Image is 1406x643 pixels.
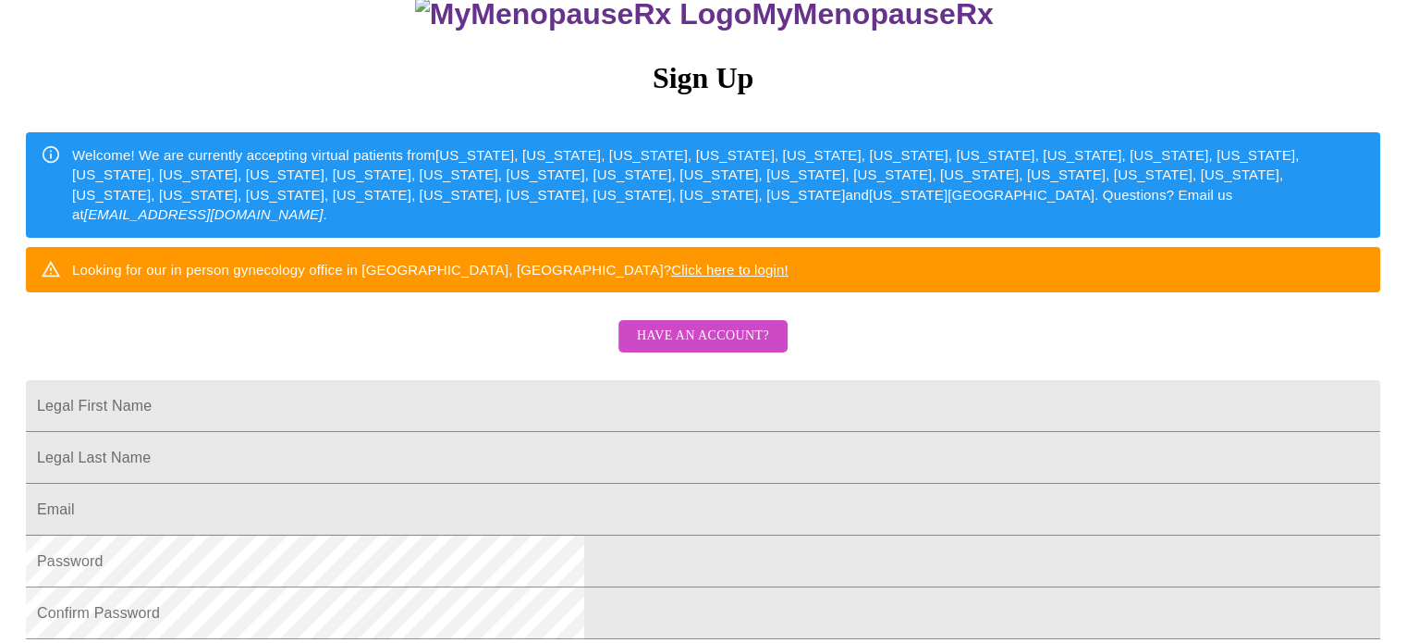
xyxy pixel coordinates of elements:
button: Have an account? [618,320,788,352]
a: Have an account? [614,340,792,356]
em: [EMAIL_ADDRESS][DOMAIN_NAME] [84,206,324,222]
div: Looking for our in person gynecology office in [GEOGRAPHIC_DATA], [GEOGRAPHIC_DATA]? [72,253,789,287]
span: Have an account? [637,325,769,348]
div: Welcome! We are currently accepting virtual patients from [US_STATE], [US_STATE], [US_STATE], [US... [72,138,1365,232]
a: Click here to login! [671,262,789,278]
h3: Sign Up [26,61,1380,95]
